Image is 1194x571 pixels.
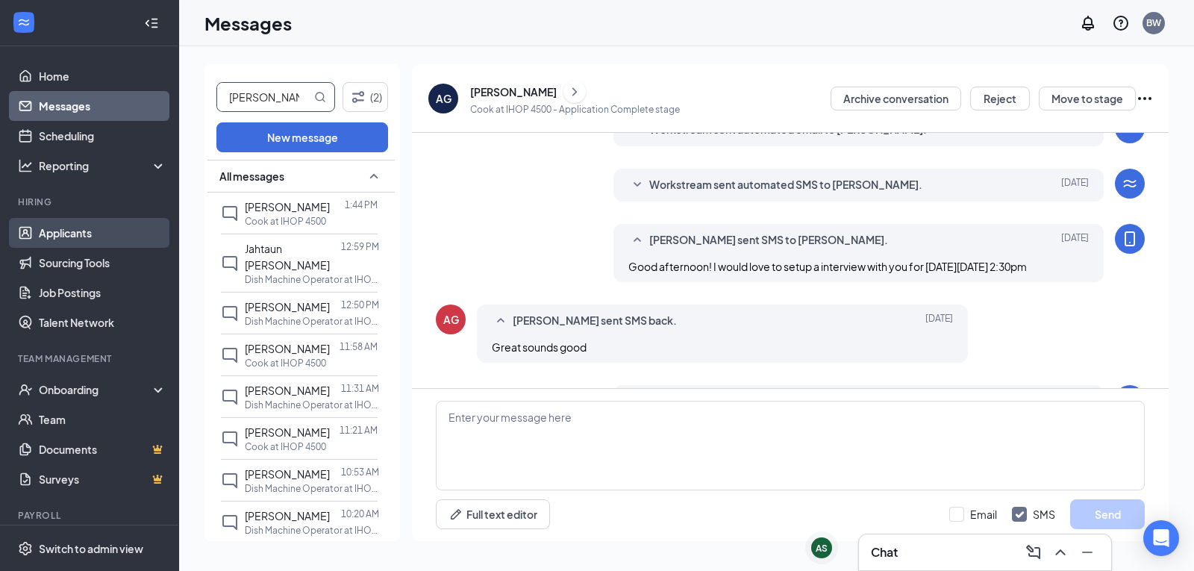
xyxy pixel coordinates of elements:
[341,240,379,253] p: 12:59 PM
[245,509,330,522] span: [PERSON_NAME]
[221,255,239,272] svg: ChatInactive
[221,430,239,448] svg: ChatInactive
[216,122,388,152] button: New message
[39,464,166,494] a: SurveysCrown
[470,103,680,116] p: Cook at IHOP 4500 - Application Complete stage
[39,248,166,278] a: Sourcing Tools
[628,176,646,194] svg: SmallChevronDown
[1079,14,1097,32] svg: Notifications
[816,542,828,555] div: AS
[245,524,379,537] p: Dish Machine Operator at IHOP 4500
[365,167,383,185] svg: SmallChevronUp
[18,196,163,208] div: Hiring
[1061,231,1089,249] span: [DATE]
[1025,543,1043,561] svg: ComposeMessage
[1146,16,1161,29] div: BW
[245,315,379,328] p: Dish Machine Operator at IHOP 4500
[436,499,550,529] button: Full text editorPen
[245,300,330,313] span: [PERSON_NAME]
[1121,230,1139,248] svg: MobileSms
[563,81,586,103] button: ChevronRight
[39,541,143,556] div: Switch to admin view
[39,91,166,121] a: Messages
[39,121,166,151] a: Scheduling
[39,434,166,464] a: DocumentsCrown
[341,382,379,395] p: 11:31 AM
[18,352,163,365] div: Team Management
[448,507,463,522] svg: Pen
[349,88,367,106] svg: Filter
[221,472,239,490] svg: ChatInactive
[221,205,239,222] svg: ChatInactive
[1070,499,1145,529] button: Send
[245,425,330,439] span: [PERSON_NAME]
[1143,520,1179,556] div: Open Intercom Messenger
[245,482,379,495] p: Dish Machine Operator at IHOP 4500
[245,440,326,453] p: Cook at IHOP 4500
[245,273,379,286] p: Dish Machine Operator at IHOP 4500
[245,242,330,272] span: Jahtaun [PERSON_NAME]
[39,405,166,434] a: Team
[513,312,677,330] span: [PERSON_NAME] sent SMS back.
[492,312,510,330] svg: SmallChevronUp
[1022,540,1045,564] button: ComposeMessage
[1112,14,1130,32] svg: QuestionInfo
[1048,540,1072,564] button: ChevronUp
[221,346,239,364] svg: ChatInactive
[340,424,378,437] p: 11:21 AM
[340,340,378,353] p: 11:58 AM
[39,308,166,337] a: Talent Network
[1061,176,1089,194] span: [DATE]
[492,340,587,354] span: Great sounds good
[217,83,311,111] input: Search
[649,176,922,194] span: Workstream sent automated SMS to [PERSON_NAME].
[341,508,379,520] p: 10:20 AM
[314,91,326,103] svg: MagnifyingGlass
[628,260,1027,273] span: Good afternoon! I would love to setup a interview with you for [DATE][DATE] 2:30pm
[871,544,898,561] h3: Chat
[219,169,284,184] span: All messages
[39,382,154,397] div: Onboarding
[649,231,888,249] span: [PERSON_NAME] sent SMS to [PERSON_NAME].
[221,514,239,531] svg: ChatInactive
[39,61,166,91] a: Home
[221,388,239,406] svg: ChatInactive
[831,87,961,110] button: Archive conversation
[245,384,330,397] span: [PERSON_NAME]
[245,467,330,481] span: [PERSON_NAME]
[245,200,330,213] span: [PERSON_NAME]
[1121,175,1139,193] svg: WorkstreamLogo
[341,466,379,478] p: 10:53 AM
[1075,540,1099,564] button: Minimize
[1136,90,1154,107] svg: Ellipses
[245,399,379,411] p: Dish Machine Operator at IHOP 4500
[470,84,557,99] div: [PERSON_NAME]
[245,342,330,355] span: [PERSON_NAME]
[970,87,1030,110] button: Reject
[245,215,326,228] p: Cook at IHOP 4500
[1051,543,1069,561] svg: ChevronUp
[16,15,31,30] svg: WorkstreamLogo
[1039,87,1136,110] button: Move to stage
[39,278,166,308] a: Job Postings
[18,158,33,173] svg: Analysis
[39,158,167,173] div: Reporting
[443,312,459,327] div: AG
[204,10,292,36] h1: Messages
[567,83,582,101] svg: ChevronRight
[925,312,953,330] span: [DATE]
[39,218,166,248] a: Applicants
[436,91,451,106] div: AG
[628,231,646,249] svg: SmallChevronUp
[18,382,33,397] svg: UserCheck
[18,541,33,556] svg: Settings
[221,305,239,322] svg: ChatInactive
[1078,543,1096,561] svg: Minimize
[245,357,326,369] p: Cook at IHOP 4500
[341,299,379,311] p: 12:50 PM
[144,16,159,31] svg: Collapse
[18,509,163,522] div: Payroll
[345,199,378,211] p: 1:44 PM
[343,82,388,112] button: Filter (2)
